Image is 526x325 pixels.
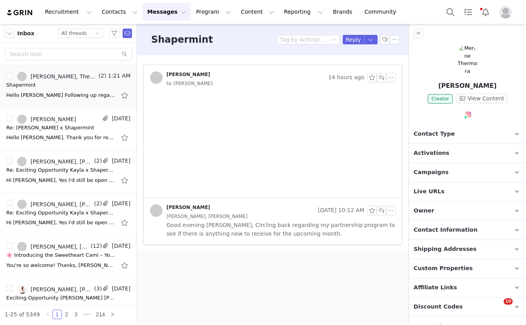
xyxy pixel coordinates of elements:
[31,243,89,250] div: [PERSON_NAME], [PERSON_NAME]
[414,187,445,196] span: Live URLs
[343,35,364,44] button: Reply
[331,37,336,43] i: icon: down
[6,294,116,302] div: Exciting Opportunity Angela Mashelle x Shapermint —Let’s Create Together!
[504,298,513,305] span: 10
[72,310,80,319] a: 3
[166,71,210,78] div: [PERSON_NAME]
[191,3,236,21] button: Program
[428,94,453,103] span: Creator
[414,245,477,254] span: Shipping Addresses
[6,124,94,132] div: Re: Emmy Petit x Shapermint
[6,166,116,174] div: Re: Exciting Opportunity Kayla x Shapermint — Let’s Create Together!
[97,3,142,21] button: Contacts
[122,51,127,57] i: icon: search
[40,3,97,21] button: Recruitment
[6,251,116,259] div: 🌸 Introducing the Sweetheart Cami – Your New Go-To!
[6,134,116,142] div: Hello Nicole, Thank you for reaching out! We'd love to explore a collaboration with Emma. We actu...
[465,111,472,118] img: instagram.svg
[414,130,455,138] span: Contact Type
[499,6,512,18] img: placeholder-profile.jpg
[95,31,99,36] i: icon: down
[5,48,132,60] input: Search mail
[151,33,213,47] h3: Shapermint
[17,285,27,294] img: 52a16c2c-e34c-43ca-8f3c-f5496c25c16b.jpg
[31,286,92,292] div: [PERSON_NAME], [PERSON_NAME], [PERSON_NAME]
[62,310,71,319] a: 2
[94,310,107,319] a: 214
[6,176,116,184] div: Hi Roxy, Yes I'd still be open to working together! I'm happy to include Shapermint as an integra...
[17,285,92,294] a: [PERSON_NAME], [PERSON_NAME], [PERSON_NAME]
[31,116,76,122] div: [PERSON_NAME]
[61,29,87,38] div: All threads
[459,3,477,21] a: Tasks
[6,261,116,269] div: You're so welcome! Thanks, Jill On Sep 29, 2025, at 11:37 AM, Cindy shapermint <cindy@shapermint....
[144,198,402,244] div: [PERSON_NAME] [DATE] 10:12 AM[PERSON_NAME], [PERSON_NAME] Good evening [PERSON_NAME], Circling ba...
[108,310,117,319] li: Next Page
[457,44,478,75] img: Merline Thermora
[45,312,50,317] i: icon: left
[414,226,477,234] span: Contact Information
[166,204,210,211] div: [PERSON_NAME]
[150,204,210,217] a: [PERSON_NAME]
[17,157,92,166] a: [PERSON_NAME], [PERSON_NAME], [PERSON_NAME], [PERSON_NAME]
[31,158,92,165] div: [PERSON_NAME], [PERSON_NAME], [PERSON_NAME], [PERSON_NAME]
[62,310,71,319] li: 2
[280,36,326,44] div: Tag by Activation
[17,114,76,124] a: [PERSON_NAME]
[5,310,40,319] li: 1-25 of 5349
[17,72,97,81] a: [PERSON_NAME], The adventures of [PERSON_NAME]
[53,310,61,319] a: 1
[414,283,457,292] span: Affiliate Links
[456,94,507,103] button: View Content
[52,310,62,319] li: 1
[17,29,34,38] span: Inbox
[6,9,34,16] img: grin logo
[414,207,434,215] span: Owner
[409,81,526,91] p: [PERSON_NAME]
[328,73,364,82] span: 14 hours ago
[17,242,89,251] a: [PERSON_NAME], [PERSON_NAME]
[477,3,494,21] button: Notifications
[110,312,115,317] i: icon: right
[414,303,463,311] span: Discount Codes
[6,209,116,217] div: Re: Exciting Opportunity Kayla x Shapermint — Let’s Create Together!
[81,310,93,319] li: Next 3 Pages
[6,81,36,89] div: Shapermint
[414,168,448,177] span: Campaigns
[236,3,279,21] button: Content
[123,29,132,38] span: Send Email
[143,3,191,21] button: Messages
[89,242,102,250] span: (12)
[93,310,108,319] li: 214
[150,71,210,84] a: [PERSON_NAME]
[81,310,93,319] span: •••
[144,65,402,94] div: [PERSON_NAME] 14 hours agoto:[PERSON_NAME]
[166,221,396,238] span: Good evening [PERSON_NAME], Circling back regarding my partnership program to see if there is any...
[31,73,97,80] div: [PERSON_NAME], The adventures of [PERSON_NAME]
[279,3,328,21] button: Reporting
[495,6,520,18] button: Profile
[31,201,92,207] div: [PERSON_NAME], [PERSON_NAME], [PERSON_NAME], [PERSON_NAME]
[6,304,116,312] div: Hello Benjamin, Thank you for the update! We're thrilled to hear that Angela is excited about col...
[442,3,459,21] button: Search
[488,298,506,317] iframe: Intercom live chat
[6,219,116,227] div: Hi Roxy, Yes I'd still be open to working together! I'm happy to include Shapermint as an integra...
[328,3,359,21] a: Brands
[6,91,116,99] div: Hello Cindy Following up regarding my partnership. On Thu, Sep 25, 2025 at 10:11 PM The adventure...
[71,310,81,319] li: 3
[318,206,364,215] span: [DATE] 10:12 AM
[414,149,449,158] span: Activations
[43,310,52,319] li: Previous Page
[17,200,92,209] a: [PERSON_NAME], [PERSON_NAME], [PERSON_NAME], [PERSON_NAME]
[360,3,405,21] a: Community
[414,264,473,273] span: Custom Properties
